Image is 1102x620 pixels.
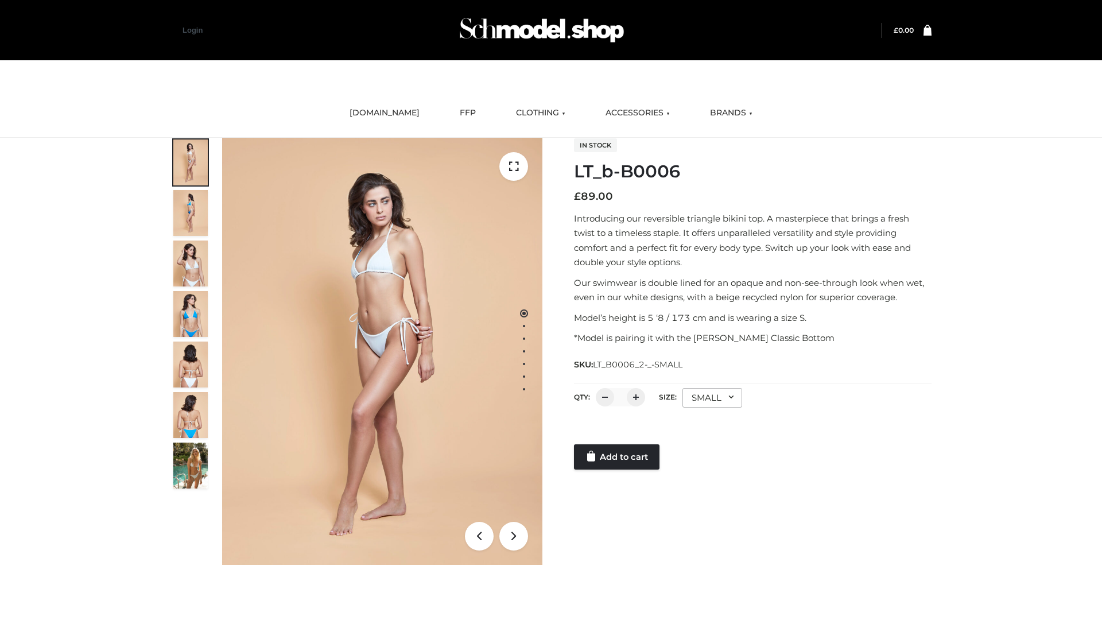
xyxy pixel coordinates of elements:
[574,311,932,325] p: Model’s height is 5 ‘8 / 173 cm and is wearing a size S.
[894,26,914,34] bdi: 0.00
[183,26,203,34] a: Login
[222,138,542,565] img: ArielClassicBikiniTop_CloudNine_AzureSky_OW114ECO_1
[173,139,208,185] img: ArielClassicBikiniTop_CloudNine_AzureSky_OW114ECO_1-scaled.jpg
[574,393,590,401] label: QTY:
[173,291,208,337] img: ArielClassicBikiniTop_CloudNine_AzureSky_OW114ECO_4-scaled.jpg
[574,276,932,305] p: Our swimwear is double lined for an opaque and non-see-through look when wet, even in our white d...
[574,331,932,346] p: *Model is pairing it with the [PERSON_NAME] Classic Bottom
[574,211,932,270] p: Introducing our reversible triangle bikini top. A masterpiece that brings a fresh twist to a time...
[574,444,659,470] a: Add to cart
[574,358,684,371] span: SKU:
[173,241,208,286] img: ArielClassicBikiniTop_CloudNine_AzureSky_OW114ECO_3-scaled.jpg
[597,100,678,126] a: ACCESSORIES
[173,392,208,438] img: ArielClassicBikiniTop_CloudNine_AzureSky_OW114ECO_8-scaled.jpg
[894,26,898,34] span: £
[574,161,932,182] h1: LT_b-B0006
[341,100,428,126] a: [DOMAIN_NAME]
[659,393,677,401] label: Size:
[451,100,484,126] a: FFP
[574,190,581,203] span: £
[173,190,208,236] img: ArielClassicBikiniTop_CloudNine_AzureSky_OW114ECO_2-scaled.jpg
[682,388,742,408] div: SMALL
[574,190,613,203] bdi: 89.00
[173,342,208,387] img: ArielClassicBikiniTop_CloudNine_AzureSky_OW114ECO_7-scaled.jpg
[574,138,617,152] span: In stock
[894,26,914,34] a: £0.00
[173,443,208,489] img: Arieltop_CloudNine_AzureSky2.jpg
[507,100,574,126] a: CLOTHING
[456,7,628,53] img: Schmodel Admin 964
[701,100,761,126] a: BRANDS
[593,359,682,370] span: LT_B0006_2-_-SMALL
